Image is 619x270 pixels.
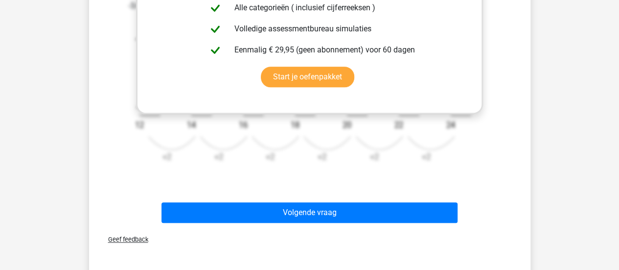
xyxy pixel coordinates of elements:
button: Volgende vraag [161,202,458,223]
text: 14 [187,121,196,130]
text: 12 [135,121,144,130]
text: +2 [369,152,378,162]
a: Start je oefenpakket [261,67,354,87]
text: 16 [239,121,248,130]
text: 22 [394,121,403,130]
tspan: -3/4 [135,33,153,44]
text: 20 [343,121,351,130]
span: Geef feedback [100,236,148,243]
text: +2 [162,152,171,162]
text: 24 [446,121,455,130]
text: +2 [318,152,326,162]
text: +2 [266,152,275,162]
text: +2 [421,152,430,162]
text: +2 [214,152,223,162]
text: 18 [291,121,299,130]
